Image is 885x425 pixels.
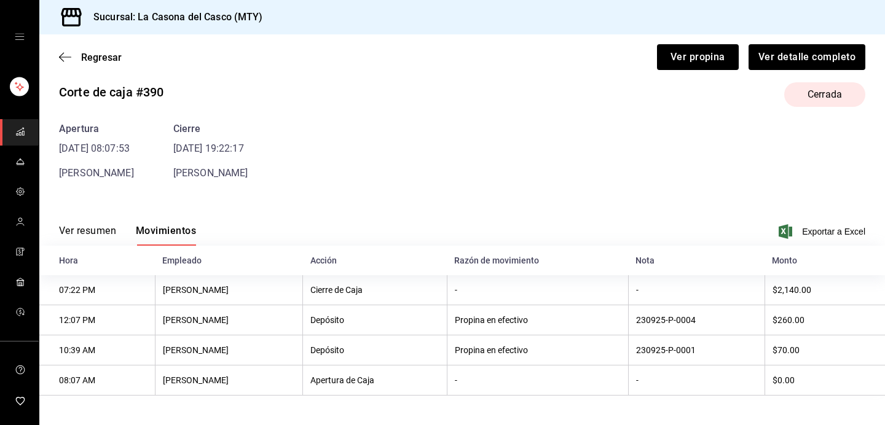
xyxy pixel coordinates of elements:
th: - [628,365,765,396]
button: Ver propina [657,44,739,70]
th: Nota [628,246,765,275]
button: Regresar [59,52,122,63]
th: 07:22 PM [39,275,155,305]
th: [PERSON_NAME] [155,275,302,305]
th: - [447,275,628,305]
span: Cerrada [800,87,849,102]
button: Movimientos [136,225,196,246]
button: open drawer [15,32,25,42]
th: Hora [39,246,155,275]
th: Acción [303,246,447,275]
th: $0.00 [765,365,885,396]
time: [DATE] 19:22:17 [173,141,248,156]
th: Propina en efectivo [447,335,628,365]
th: 10:39 AM [39,335,155,365]
th: [PERSON_NAME] [155,305,302,335]
div: Apertura [59,122,134,136]
th: Monto [765,246,885,275]
button: Exportar a Excel [781,224,865,239]
th: 12:07 PM [39,305,155,335]
th: $70.00 [765,335,885,365]
th: Empleado [155,246,302,275]
th: $260.00 [765,305,885,335]
div: Corte de caja #390 [59,83,163,101]
th: Cierre de Caja [303,275,447,305]
th: - [447,365,628,396]
button: Ver detalle completo [749,44,865,70]
span: [PERSON_NAME] [173,167,248,179]
th: Depósito [303,305,447,335]
th: Razón de movimiento [447,246,628,275]
th: [PERSON_NAME] [155,365,302,396]
th: 08:07 AM [39,365,155,396]
span: Regresar [81,52,122,63]
th: [PERSON_NAME] [155,335,302,365]
h3: Sucursal: La Casona del Casco (MTY) [84,10,263,25]
button: Ver resumen [59,225,116,246]
time: [DATE] 08:07:53 [59,141,134,156]
th: $2,140.00 [765,275,885,305]
th: Propina en efectivo [447,305,628,335]
th: 230925-P-0004 [628,305,765,335]
span: [PERSON_NAME] [59,167,134,179]
div: navigation tabs [59,225,196,246]
div: Cierre [173,122,248,136]
th: 230925-P-0001 [628,335,765,365]
th: - [628,275,765,305]
th: Depósito [303,335,447,365]
th: Apertura de Caja [303,365,447,396]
